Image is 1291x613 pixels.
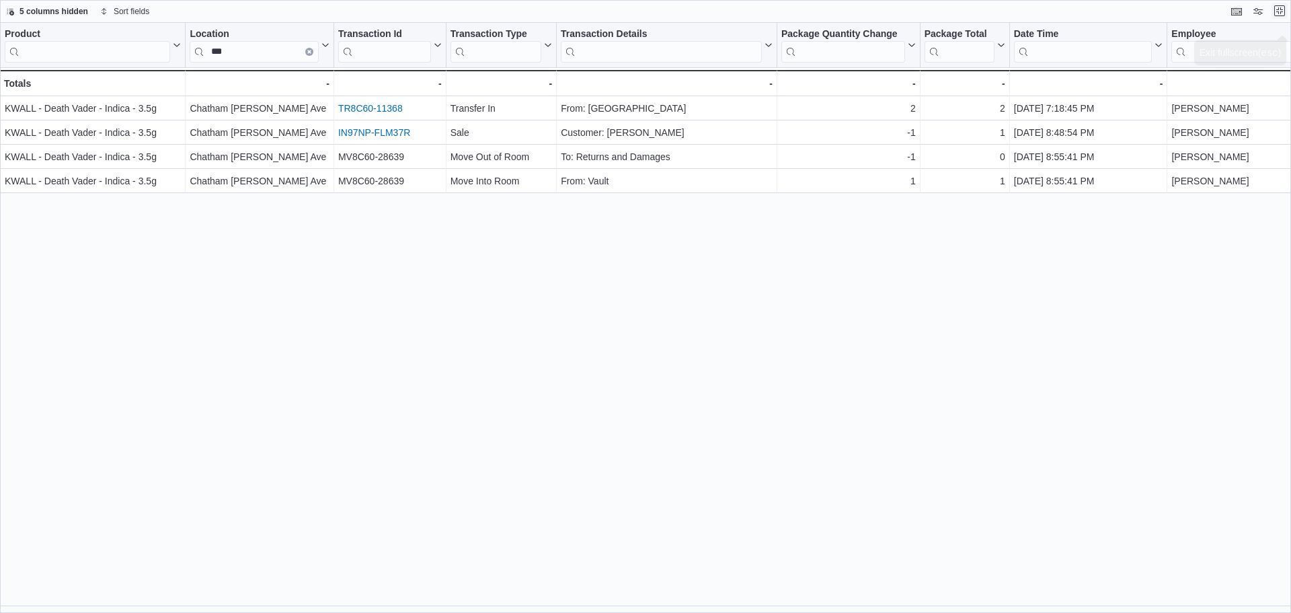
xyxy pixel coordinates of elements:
[561,100,773,116] div: From: [GEOGRAPHIC_DATA]
[1200,36,1282,50] div: Exit fullscreen ( )
[925,149,1005,165] div: 0
[190,124,329,141] div: Chatham [PERSON_NAME] Ave
[190,75,329,92] div: -
[95,3,155,20] button: Sort fields
[1014,124,1163,141] div: [DATE] 8:48:54 PM
[5,124,181,141] div: KWALL - Death Vader - Indica - 3.5g
[19,6,88,17] span: 5 columns hidden
[190,28,318,41] div: Location
[338,75,442,92] div: -
[561,28,762,41] div: Transaction Details
[190,28,329,63] button: LocationClear input
[5,100,181,116] div: KWALL - Death Vader - Indica - 3.5g
[781,100,916,116] div: 2
[561,28,773,63] button: Transaction Details
[1014,28,1163,63] button: Date Time
[781,28,916,63] button: Package Quantity Change
[925,75,1005,92] div: -
[451,124,552,141] div: Sale
[925,173,1005,189] div: 1
[451,100,552,116] div: Transfer In
[451,149,552,165] div: Move Out of Room
[561,124,773,141] div: Customer: [PERSON_NAME]
[781,28,905,41] div: Package Quantity Change
[190,28,318,63] div: Location
[5,149,181,165] div: KWALL - Death Vader - Indica - 3.5g
[4,75,181,92] div: Totals
[781,124,916,141] div: -1
[1014,149,1163,165] div: [DATE] 8:55:41 PM
[5,173,181,189] div: KWALL - Death Vader - Indica - 3.5g
[1014,173,1163,189] div: [DATE] 8:55:41 PM
[561,28,762,63] div: Transaction Details
[190,100,329,116] div: Chatham [PERSON_NAME] Ave
[1250,3,1266,20] button: Display options
[5,28,170,63] div: Product
[781,28,905,63] div: Package Quantity Change
[451,28,552,63] button: Transaction Type
[925,28,994,63] div: Package Total
[305,48,313,56] button: Clear input
[114,6,149,17] span: Sort fields
[338,127,410,138] a: IN97NP-FLM37R
[1,3,93,20] button: 5 columns hidden
[451,173,552,189] div: Move Into Room
[1014,100,1163,116] div: [DATE] 7:18:45 PM
[561,173,773,189] div: From: Vault
[338,28,442,63] button: Transaction Id
[925,28,994,41] div: Package Total
[190,149,329,165] div: Chatham [PERSON_NAME] Ave
[338,173,442,189] div: MV8C60-28639
[781,173,916,189] div: 1
[925,100,1005,116] div: 2
[338,103,403,114] a: TR8C60-11368
[338,28,431,63] div: Transaction Id URL
[925,28,1005,63] button: Package Total
[451,28,541,63] div: Transaction Type
[451,75,552,92] div: -
[451,28,541,41] div: Transaction Type
[1014,28,1152,41] div: Date Time
[1272,3,1288,19] button: Exit fullscreen
[190,173,329,189] div: Chatham [PERSON_NAME] Ave
[781,75,916,92] div: -
[5,28,181,63] button: Product
[925,124,1005,141] div: 1
[781,149,916,165] div: -1
[5,28,170,41] div: Product
[1228,3,1245,20] button: Keyboard shortcuts
[1261,38,1278,48] kbd: esc
[1014,28,1152,63] div: Date Time
[338,149,442,165] div: MV8C60-28639
[1014,75,1163,92] div: -
[338,28,431,41] div: Transaction Id
[561,75,773,92] div: -
[561,149,773,165] div: To: Returns and Damages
